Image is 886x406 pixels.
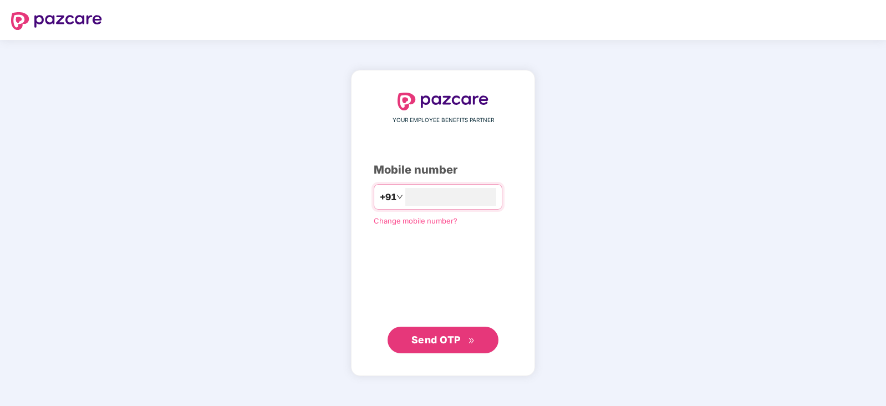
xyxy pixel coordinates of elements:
[411,334,461,346] span: Send OTP
[380,190,396,204] span: +91
[374,161,512,179] div: Mobile number
[388,327,498,353] button: Send OTPdouble-right
[396,194,403,200] span: down
[468,337,475,344] span: double-right
[393,116,494,125] span: YOUR EMPLOYEE BENEFITS PARTNER
[11,12,102,30] img: logo
[398,93,488,110] img: logo
[374,216,457,225] a: Change mobile number?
